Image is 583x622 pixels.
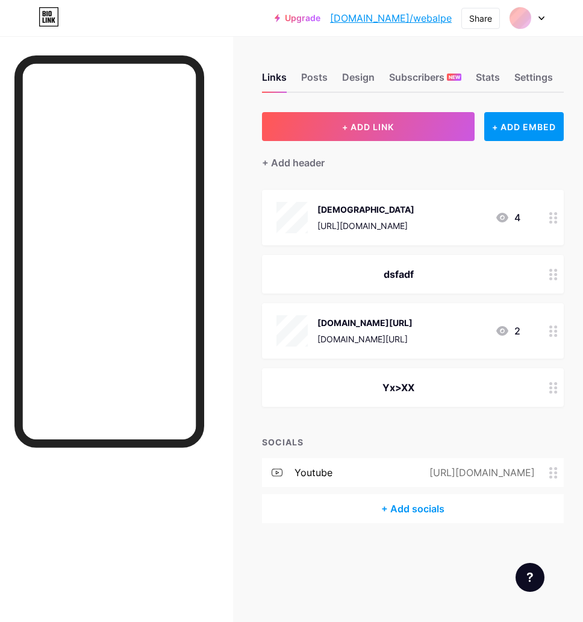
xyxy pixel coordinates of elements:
[389,70,461,92] div: Subscribers
[276,380,520,395] div: Yx>XX
[301,70,328,92] div: Posts
[295,465,332,480] div: youtube
[262,436,564,448] div: SOCIALS
[317,316,413,329] div: [DOMAIN_NAME][URL]
[514,70,553,92] div: Settings
[262,155,325,170] div: + Add header
[469,12,492,25] div: Share
[262,112,475,141] button: + ADD LINK
[410,465,549,480] div: [URL][DOMAIN_NAME]
[317,203,414,216] div: [DEMOGRAPHIC_DATA]
[495,210,520,225] div: 4
[276,267,520,281] div: dsfadf
[262,70,287,92] div: Links
[275,13,320,23] a: Upgrade
[317,333,413,345] div: [DOMAIN_NAME][URL]
[342,70,375,92] div: Design
[330,11,452,25] a: [DOMAIN_NAME]/webalpe
[476,70,500,92] div: Stats
[262,494,564,523] div: + Add socials
[495,324,520,338] div: 2
[484,112,564,141] div: + ADD EMBED
[449,74,460,81] span: NEW
[342,122,394,132] span: + ADD LINK
[317,219,414,232] div: [URL][DOMAIN_NAME]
